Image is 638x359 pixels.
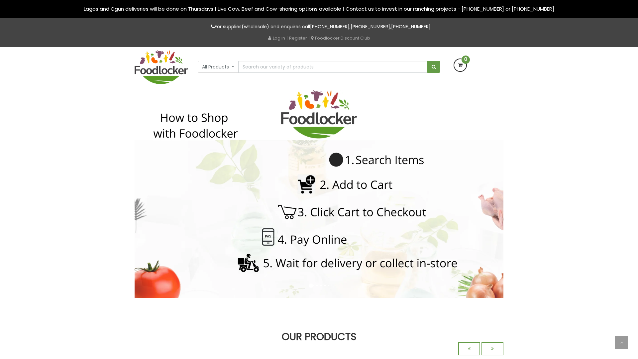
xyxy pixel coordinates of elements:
h3: OUR PRODUCTS [135,331,503,342]
button: All Products [198,61,239,73]
a: [PHONE_NUMBER] [391,23,431,30]
span: Lagos and Ogun deliveries will be done on Thursdays | Live Cow, Beef and Cow-sharing options avai... [84,5,554,12]
a: Log in [268,35,285,41]
img: FoodLocker [135,50,188,84]
span: | [286,35,288,41]
a: Register [289,35,307,41]
a: Foodlocker Discount Club [311,35,370,41]
span: | [308,35,310,41]
span: 0 [462,56,470,64]
a: [PHONE_NUMBER] [310,23,350,30]
input: Search our variety of products [238,61,428,73]
a: [PHONE_NUMBER] [351,23,390,30]
p: For supplies(wholesale) and enquires call , , [135,23,503,31]
img: Placing your order is simple as 1-2-3 [135,90,503,298]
